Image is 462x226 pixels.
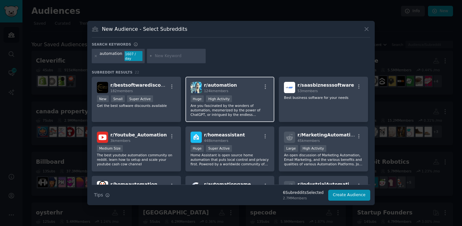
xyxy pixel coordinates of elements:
span: r/ bestsoftwarediscounts [110,83,172,88]
div: New [97,95,109,102]
span: r/ IndustrialAutomation [297,182,355,187]
p: The best youtube automation community on reddit. learn how to setup and scale your youtube cash c... [97,153,176,166]
span: r/ Youtube_Automation [110,132,167,137]
p: Are you fascinated by the wonders of automation, mesmerized by the power of ChatGPT, or intrigued... [191,103,269,117]
img: saasbiznesssoftware [284,82,295,93]
p: An open discussion of Marketing Automation, Email Marketing, and the various benefits and qualiti... [284,153,363,166]
div: Super Active [127,95,153,102]
button: Tips [92,189,112,201]
div: Medium Size [97,145,123,152]
span: Subreddit Results [92,70,133,74]
span: 124k members [204,89,228,93]
button: Create Audience [328,190,371,201]
span: 448k members [204,139,228,143]
p: Home Assistant is open source home automation that puts local control and privacy first. Powered ... [191,153,269,166]
img: Youtube_Automation [97,132,108,143]
span: r/ saasbiznesssoftware [297,83,354,88]
div: Large [284,145,298,152]
img: homeautomation [97,181,108,192]
p: Get the best software discounts available [97,103,176,108]
img: automation [191,82,202,93]
img: homeassistant [191,132,202,143]
h3: New Audience - Select Subreddits [102,26,187,32]
img: automationgame [191,181,202,192]
div: Small [111,95,125,102]
span: r/ automation [204,83,237,88]
div: automation [100,51,122,61]
span: 22 [135,70,139,74]
span: r/ MarketingAutomation [297,132,356,137]
div: Huge [191,145,204,152]
div: 6 Subreddit s Selected [283,190,324,196]
div: High Activity [300,145,326,152]
span: r/ homeassistant [204,132,245,137]
h3: Search keywords [92,42,131,47]
span: Tips [94,192,103,198]
span: 53 members [297,89,318,93]
span: 45k members [297,139,320,143]
div: Super Active [206,145,232,152]
div: 2.7M Members [283,196,324,200]
img: bestsoftwarediscounts [97,82,108,93]
div: High Activity [206,95,232,102]
span: r/ homeautomation [110,182,158,187]
div: Huge [191,95,204,102]
span: r/ automationgame [204,182,251,187]
p: Best business software for your needs [284,95,363,100]
div: 1607 / day [124,51,142,61]
input: New Keyword [155,53,203,59]
span: 3k members [110,139,131,143]
span: 182 members [110,89,133,93]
